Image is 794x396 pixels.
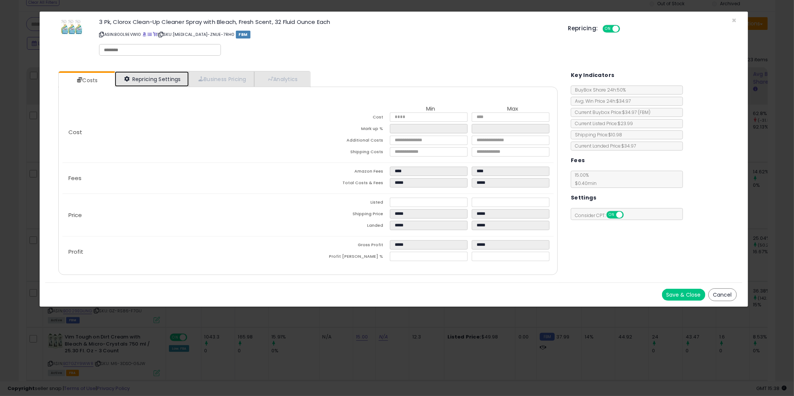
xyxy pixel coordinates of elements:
span: Consider CPT: [571,212,634,219]
th: Max [472,106,554,112]
span: Shipping Price: $10.98 [571,132,622,138]
a: Repricing Settings [115,71,189,87]
span: × [732,15,737,26]
p: Profit [62,249,308,255]
td: Additional Costs [308,136,390,147]
span: Current Landed Price: $34.97 [571,143,636,149]
span: ON [607,212,616,218]
span: Current Buybox Price: [571,109,650,115]
td: Total Costs & Fees [308,178,390,190]
h5: Settings [571,193,596,202]
p: Price [62,212,308,218]
td: Mark up % [308,124,390,136]
h5: Repricing: [568,25,598,31]
img: 51Sb4jzeMQL._SL60_.jpg [61,19,83,36]
span: Avg. Win Price 24h: $34.97 [571,98,631,104]
td: Profit [PERSON_NAME] % [308,252,390,263]
span: Current Listed Price: $23.99 [571,120,633,127]
span: FBM [236,31,251,38]
span: OFF [623,212,635,218]
h5: Fees [571,156,585,165]
h3: 3 Pk, Clorox Clean-Up Cleaner Spray with Bleach, Fresh Scent, 32 Fluid Ounce Each [99,19,557,25]
a: Business Pricing [189,71,254,87]
td: Shipping Costs [308,147,390,159]
a: All offer listings [148,31,152,37]
span: BuyBox Share 24h: 50% [571,87,626,93]
span: $34.97 [622,109,650,115]
span: $0.40 min [571,180,597,186]
p: Cost [62,129,308,135]
a: Costs [59,73,114,88]
td: Landed [308,221,390,232]
td: Amazon Fees [308,167,390,178]
h5: Key Indicators [571,71,615,80]
p: Fees [62,175,308,181]
td: Shipping Price [308,209,390,221]
button: Cancel [708,288,737,301]
a: Analytics [254,71,310,87]
span: ( FBM ) [638,109,650,115]
span: ON [603,26,613,32]
th: Min [390,106,472,112]
td: Listed [308,198,390,209]
td: Gross Profit [308,240,390,252]
a: BuyBox page [142,31,147,37]
button: Save & Close [662,289,705,301]
p: ASIN: B00L9EVWI0 | SKU: [MEDICAL_DATA]-ZNUE-7RH0 [99,28,557,40]
a: Your listing only [153,31,157,37]
span: 15.00 % [571,172,597,186]
span: OFF [619,26,631,32]
td: Cost [308,112,390,124]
